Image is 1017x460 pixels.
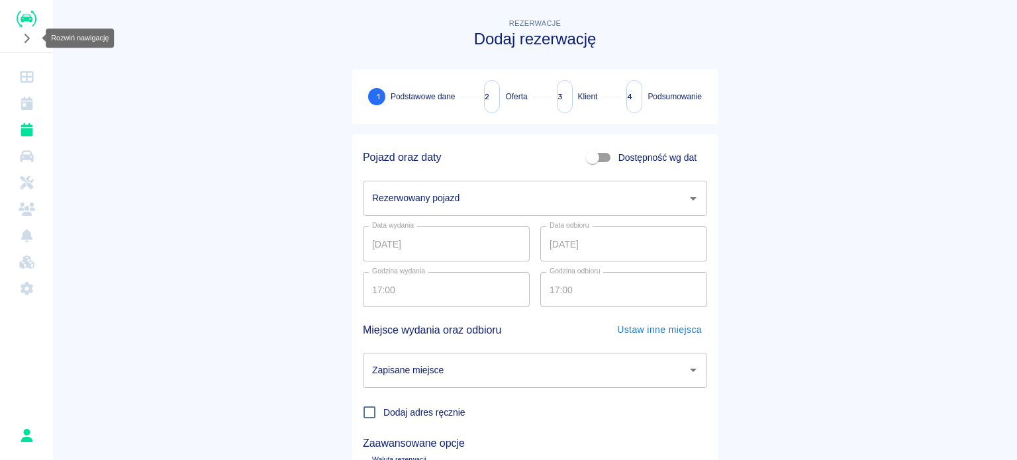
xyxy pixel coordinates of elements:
button: Otwórz [684,189,702,208]
h5: Miejsce wydania oraz odbioru [363,318,501,342]
input: hh:mm [540,272,698,307]
h3: Dodaj rezerwację [352,30,718,48]
a: Ustawienia [5,275,48,302]
label: Data wydania [372,220,414,230]
span: Dostępność wg dat [618,151,697,165]
img: Renthelp [17,11,36,27]
a: Kalendarz [5,90,48,116]
span: 4 [627,90,642,104]
span: Oferta [505,91,527,103]
div: Rozwiń nawigację [46,28,114,48]
button: Otwórz [684,361,702,379]
a: Klienci [5,196,48,222]
label: Godzina odbioru [550,266,601,276]
a: Powiadomienia [5,222,48,249]
h5: Pojazd oraz daty [363,151,441,164]
button: Rozwiń nawigację [17,30,36,47]
h5: Zaawansowane opcje [363,437,707,450]
input: DD.MM.YYYY [363,226,530,261]
input: hh:mm [363,272,520,307]
label: Godzina wydania [372,266,425,276]
span: Rezerwacje [509,19,561,27]
button: Ustaw inne miejsca [612,318,707,342]
a: Flota [5,143,48,169]
span: Podsumowanie [648,91,702,103]
span: Dodaj adres ręcznie [383,406,465,420]
a: Serwisy [5,169,48,196]
a: Rezerwacje [5,116,48,143]
a: Widget WWW [5,249,48,275]
a: Dashboard [5,64,48,90]
span: 2 [485,90,499,104]
label: Data odbioru [550,220,589,230]
button: Michał Golik [13,422,40,449]
input: DD.MM.YYYY [540,226,707,261]
span: Podstawowe dane [391,91,455,103]
span: Klient [578,91,598,103]
span: 3 [557,90,572,104]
